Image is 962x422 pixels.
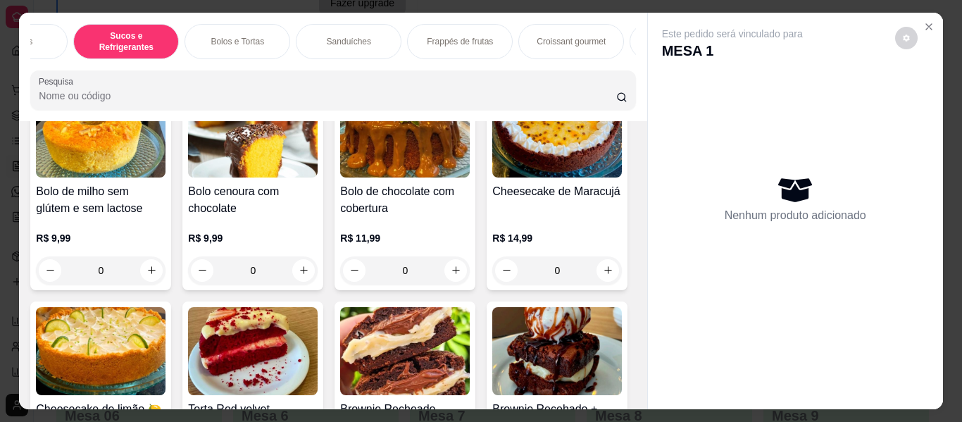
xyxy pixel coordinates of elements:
button: decrease-product-quantity [191,259,213,282]
img: product-image [492,89,622,178]
h4: Torta Red velvet [188,401,318,418]
button: decrease-product-quantity [895,27,918,49]
img: product-image [188,307,318,395]
h4: Brownie Recheado [340,401,470,418]
input: Pesquisa [39,89,616,103]
button: decrease-product-quantity [39,259,61,282]
label: Pesquisa [39,75,78,87]
p: R$ 9,99 [188,231,318,245]
button: Close [918,15,940,38]
img: product-image [188,89,318,178]
p: Croissant gourmet [537,36,606,47]
button: decrease-product-quantity [343,259,366,282]
p: Nenhum produto adicionado [725,207,866,224]
h4: Cheesecake de limão 🍋 [36,401,165,418]
p: R$ 9,99 [36,231,165,245]
p: Sucos e Refrigerantes [85,30,167,53]
button: increase-product-quantity [444,259,467,282]
h4: Bolo de chocolate com cobertura [340,183,470,217]
button: increase-product-quantity [140,259,163,282]
p: R$ 14,99 [492,231,622,245]
h4: Cheesecake de Maracujá [492,183,622,200]
p: Este pedido será vinculado para [662,27,803,41]
h4: Bolo de milho sem glútem e sem lactose [36,183,165,217]
img: product-image [340,89,470,178]
img: product-image [340,307,470,395]
img: product-image [36,307,165,395]
p: MESA 1 [662,41,803,61]
p: Bolos e Tortas [211,36,264,47]
p: Sanduíches [327,36,371,47]
button: decrease-product-quantity [495,259,518,282]
p: R$ 11,99 [340,231,470,245]
img: product-image [492,307,622,395]
h4: Bolo cenoura com chocolate [188,183,318,217]
p: Frappés de frutas [427,36,493,47]
img: product-image [36,89,165,178]
button: increase-product-quantity [292,259,315,282]
button: increase-product-quantity [596,259,619,282]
